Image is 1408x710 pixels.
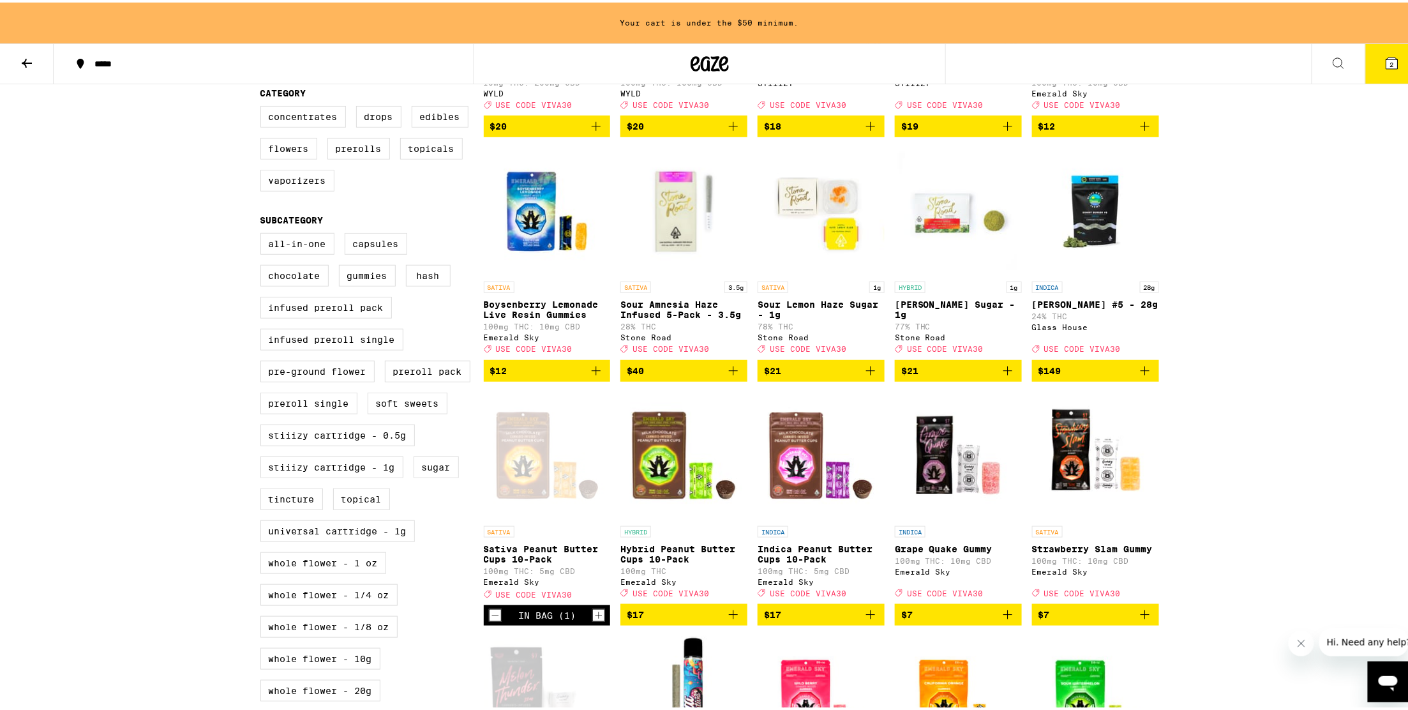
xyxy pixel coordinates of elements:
iframe: Close message [1289,628,1314,654]
span: $18 [764,119,781,129]
button: Add to bag [620,113,747,135]
span: USE CODE VIVA30 [496,343,573,351]
label: Sugar [414,454,459,476]
button: Add to bag [758,113,885,135]
p: 100mg THC [620,564,747,573]
span: $17 [627,607,644,617]
span: Hi. Need any help? [8,9,92,19]
span: $17 [764,607,781,617]
p: Sour Amnesia Haze Infused 5-Pack - 3.5g [620,297,747,317]
div: Emerald Sky [620,575,747,584]
div: Stone Road [620,331,747,339]
p: SATIVA [620,279,651,291]
label: Whole Flower - 10g [260,646,380,667]
span: USE CODE VIVA30 [633,98,709,107]
a: Open page for Hybrid Peanut Butter Cups 10-Pack from Emerald Sky [620,389,747,601]
a: Open page for Strawberry Slam Gummy from Emerald Sky [1032,389,1159,601]
span: $20 [490,119,507,129]
img: Emerald Sky - Indica Peanut Butter Cups 10-Pack [758,389,885,517]
p: HYBRID [620,524,651,535]
a: Open page for Indica Peanut Butter Cups 10-Pack from Emerald Sky [758,389,885,601]
p: INDICA [758,524,788,535]
a: Open page for Sativa Peanut Butter Cups 10-Pack from Emerald Sky [484,389,611,603]
p: 78% THC [758,320,885,328]
label: Capsules [345,230,407,252]
p: SATIVA [484,279,514,291]
label: Preroll Pack [385,358,470,380]
label: STIIIZY Cartridge - 0.5g [260,422,415,444]
p: HYBRID [895,279,925,291]
button: Add to bag [620,358,747,379]
span: USE CODE VIVA30 [907,98,984,107]
img: Emerald Sky - Grape Quake Gummy [895,389,1022,517]
p: Indica Peanut Butter Cups 10-Pack [758,541,885,562]
a: Open page for Sour Lemon Haze Sugar - 1g from Stone Road [758,145,885,357]
div: In Bag (1) [518,608,576,618]
label: Whole Flower - 1 oz [260,550,386,571]
label: Preroll Single [260,390,357,412]
p: 1g [1007,279,1022,291]
span: 2 [1390,58,1394,66]
label: Infused Preroll Single [260,326,403,348]
span: $12 [1038,119,1056,129]
span: USE CODE VIVA30 [1044,343,1121,351]
label: STIIIZY Cartridge - 1g [260,454,403,476]
p: INDICA [895,524,925,535]
span: $21 [901,363,918,374]
button: Add to bag [895,601,1022,623]
label: Whole Flower - 20g [260,677,380,699]
img: Emerald Sky - Boysenberry Lemonade Live Resin Gummies [484,145,611,273]
div: WYLD [484,87,611,95]
span: USE CODE VIVA30 [1044,587,1121,595]
button: Add to bag [895,358,1022,379]
p: Sour Lemon Haze Sugar - 1g [758,297,885,317]
p: 1g [869,279,885,291]
button: Increment [592,607,605,619]
button: Add to bag [758,601,885,623]
span: USE CODE VIVA30 [770,343,846,351]
span: USE CODE VIVA30 [633,587,709,595]
p: 77% THC [895,320,1022,328]
p: 100mg THC: 10mg CBD [484,320,611,328]
div: Stone Road [758,331,885,339]
p: 100mg THC: 10mg CBD [895,554,1022,563]
span: $149 [1038,363,1061,374]
label: Pre-ground Flower [260,358,375,380]
p: 100mg THC: 5mg CBD [758,564,885,573]
div: WYLD [620,87,747,95]
label: Flowers [260,135,317,157]
span: $19 [901,119,918,129]
label: Topical [333,486,390,508]
a: Open page for Sour Amnesia Haze Infused 5-Pack - 3.5g from Stone Road [620,145,747,357]
span: $7 [901,607,913,617]
button: Add to bag [484,358,611,379]
label: Prerolls [327,135,390,157]
button: Add to bag [1032,358,1159,379]
button: Add to bag [484,113,611,135]
label: Topicals [400,135,463,157]
div: Emerald Sky [1032,565,1159,573]
p: [PERSON_NAME] #5 - 28g [1032,297,1159,307]
label: Tincture [260,486,323,508]
span: $7 [1038,607,1050,617]
span: USE CODE VIVA30 [496,588,573,596]
button: Decrement [489,607,502,619]
p: SATIVA [1032,524,1063,535]
p: Hybrid Peanut Butter Cups 10-Pack [620,541,747,562]
legend: Category [260,86,306,96]
a: Open page for Donny Burger #5 - 28g from Glass House [1032,145,1159,357]
button: Add to bag [895,113,1022,135]
button: Add to bag [1032,601,1159,623]
p: 100mg THC: 5mg CBD [484,564,611,573]
label: Drops [356,103,401,125]
a: Open page for Boysenberry Lemonade Live Resin Gummies from Emerald Sky [484,145,611,357]
label: Edibles [412,103,468,125]
p: Strawberry Slam Gummy [1032,541,1159,552]
div: Emerald Sky [758,575,885,584]
span: USE CODE VIVA30 [496,98,573,107]
label: Gummies [339,262,396,284]
div: Emerald Sky [1032,87,1159,95]
label: Concentrates [260,103,346,125]
a: Open page for Grape Quake Gummy from Emerald Sky [895,389,1022,601]
label: All-In-One [260,230,334,252]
